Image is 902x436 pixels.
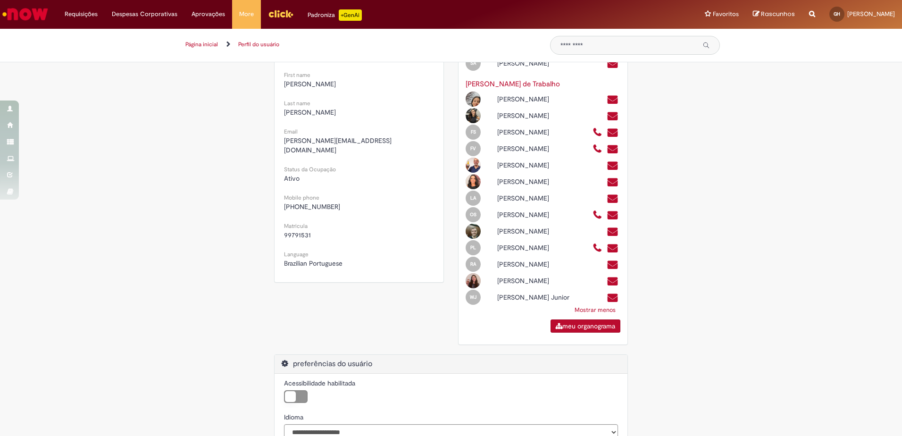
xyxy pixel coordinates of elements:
span: [PHONE_NUMBER] [284,202,340,211]
div: Open Profile: Julliana Finotelli Dos Santos [459,173,585,189]
a: Ligar para +55 (21) 35065344 [593,144,602,155]
div: [PERSON_NAME] Junior [490,293,585,302]
a: Enviar um e-mail para 99845826@ambev.com.br [607,94,618,105]
a: Enviar um e-mail para cgpjbl@ambev.com.br [607,243,618,254]
span: Requisições [65,9,98,19]
div: Open Profile: Beatriz Fernandes Bernardo [459,107,585,123]
span: OS [470,211,476,218]
a: Ligar para +55 1111111000 [593,127,602,138]
div: [PERSON_NAME] [490,127,585,137]
a: Enviar um e-mail para osvaldo.silva@ambev.com.br [607,210,618,221]
div: [PERSON_NAME] [490,111,585,120]
div: Open Profile: Leticia Senhorinho Antunes [459,189,585,206]
ul: Trilhas de página [182,36,536,53]
div: [PERSON_NAME] [490,144,585,153]
a: Página inicial [185,41,218,48]
div: Open Profile: Stephanie Ozeas Afonso [459,54,585,71]
a: Enviar um e-mail para 99847641@ambev.com.br [607,160,618,171]
span: FV [470,145,476,151]
span: Brazilian Portuguese [284,259,342,268]
h3: [PERSON_NAME] de Trabalho [466,80,620,88]
img: click_logo_yellow_360x200.png [268,7,293,21]
div: Padroniza [308,9,362,21]
a: Rascunhos [753,10,795,19]
div: [PERSON_NAME] [490,226,585,236]
span: Despesas Corporativas [112,9,177,19]
div: Open Profile: Pedro Jorge Barbosa Lins [459,239,585,255]
span: Ativo [284,174,300,183]
div: Open Profile: Alessandra De Almeida Ferreira [459,90,585,107]
small: Last name [284,100,310,107]
span: More [239,9,254,19]
div: [PERSON_NAME] [490,193,585,203]
img: ServiceNow [1,5,50,24]
small: First name [284,71,310,79]
a: Enviar um e-mail para 99800505@ambev.com.br [607,226,618,237]
div: Open Profile: Raul Siqueira De Azevedo [459,255,585,272]
div: [PERSON_NAME] [490,160,585,170]
a: Enviar um e-mail para 99803355@ambev.com.br [607,59,618,69]
label: Idioma [284,412,303,422]
div: Open Profile: Wieland Gassenferth Junior [459,288,585,305]
div: Open Profile: Flavio Martins Veloso [459,140,585,156]
a: Enviar um e-mail para 99804911@ambev.com.br [607,260,618,270]
span: [PERSON_NAME] [284,80,336,88]
div: Open Profile: Pedro Henrique Silva De Sousa [459,222,585,239]
h2: preferências do usuário [282,360,620,369]
label: Acessibilidade habilitada [284,378,355,388]
span: Aprovações [192,9,225,19]
span: GH [834,11,840,17]
span: [PERSON_NAME] [284,108,336,117]
span: FS [471,129,476,135]
a: Enviar um e-mail para 99734027@ambev.com.br [607,127,618,138]
div: [PERSON_NAME] [490,59,585,68]
a: Enviar um e-mail para 99849868@ambev.com.br [607,111,618,122]
small: Matricula [284,222,308,230]
a: Enviar um e-mail para 99820699@ambev.com.br [607,193,618,204]
span: LA [470,195,476,201]
a: Mostrar menos [570,302,620,319]
a: Enviar um e-mail para 99842942@ambev.com.br [607,293,618,303]
span: Favoritos [713,9,739,19]
a: Enviar um e-mail para 99842427@ambev.com.br [607,177,618,188]
p: +GenAi [339,9,362,21]
small: Email [284,128,298,135]
small: Status da Ocupação [284,166,336,173]
a: meu organograma [551,319,620,333]
div: [PERSON_NAME] [490,94,585,104]
a: Enviar um e-mail para 99825485@ambev.com.br [607,276,618,287]
span: [PERSON_NAME][EMAIL_ADDRESS][DOMAIN_NAME] [284,136,392,154]
div: [PERSON_NAME] [490,276,585,285]
small: Mobile phone [284,194,319,201]
div: Open Profile: Giovanni Lopes De Souza [459,156,585,173]
a: Ligar para +55 (21) 35065492 [593,210,602,221]
div: [PERSON_NAME] [490,260,585,269]
a: Enviar um e-mail para nrveloso@ambev.com.br [607,144,618,155]
div: [PERSON_NAME] [490,243,585,252]
a: Ligar para +55 853369034 [593,243,602,254]
span: PL [470,244,476,251]
span: RA [470,261,476,267]
div: Open Profile: Felipe Melo Ferreira De Souza [459,123,585,140]
small: Language [284,251,309,258]
span: 99791531 [284,231,311,239]
div: [PERSON_NAME] [490,177,585,186]
a: Perfil do usuário [238,41,279,48]
span: Rascunhos [761,9,795,18]
span: WJ [470,294,476,300]
span: [PERSON_NAME] [847,10,895,18]
div: [PERSON_NAME] [490,210,585,219]
span: SA [470,60,476,66]
div: Open Profile: Osvaldo Pereira Da Silva [459,206,585,222]
div: Open Profile: Renata Vasconcellos [459,272,585,288]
